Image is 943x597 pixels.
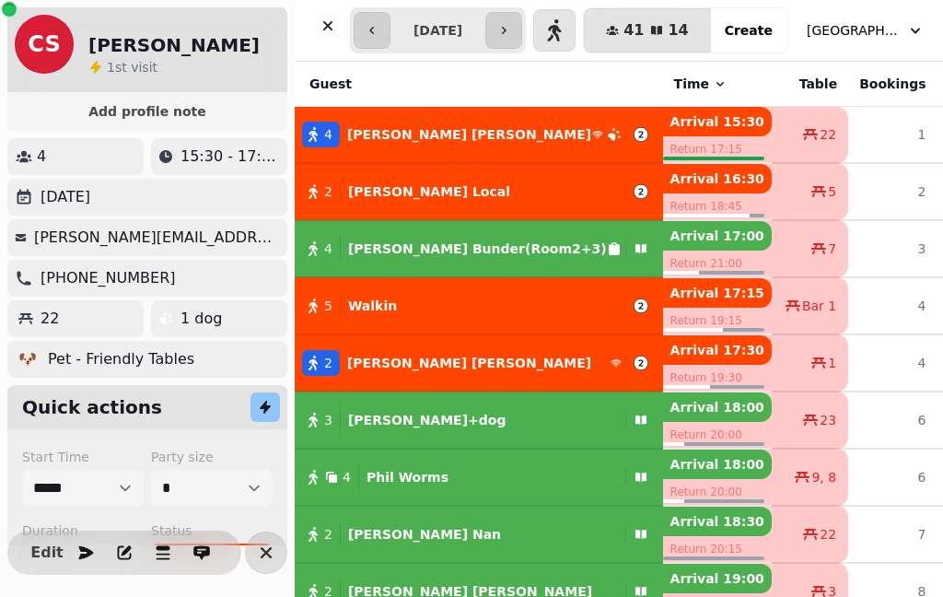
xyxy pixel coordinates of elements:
[796,14,936,47] button: [GEOGRAPHIC_DATA]
[663,278,772,308] p: Arrival 17:15
[802,297,836,315] span: Bar 1
[848,220,937,277] td: 3
[295,112,663,157] button: 4[PERSON_NAME] [PERSON_NAME]
[663,136,772,162] p: Return 17:15
[623,23,644,38] span: 41
[663,564,772,593] p: Arrival 19:00
[848,334,937,392] td: 4
[725,24,773,37] span: Create
[663,422,772,448] p: Return 20:00
[18,348,37,370] p: 🐶
[348,525,501,544] p: [PERSON_NAME] Nan
[48,348,194,370] p: Pet - Friendly Tables
[324,411,332,429] span: 3
[295,284,663,328] button: 5Walkin
[828,240,836,258] span: 7
[663,392,772,422] p: Arrival 18:00
[663,335,772,365] p: Arrival 17:30
[180,308,222,330] p: 1 dog
[820,411,836,429] span: 23
[151,448,273,466] label: Party size
[324,182,332,201] span: 2
[663,450,772,479] p: Arrival 18:00
[848,107,937,164] td: 1
[107,58,157,76] p: visit
[663,107,772,136] p: Arrival 15:30
[848,392,937,449] td: 6
[584,8,711,53] button: 4114
[663,479,772,505] p: Return 20:00
[663,308,772,334] p: Return 19:15
[663,507,772,536] p: Arrival 18:30
[324,125,332,144] span: 4
[343,468,351,486] span: 4
[807,21,899,40] span: [GEOGRAPHIC_DATA]
[37,146,46,168] p: 4
[41,186,90,208] p: [DATE]
[674,75,728,93] button: Time
[295,227,663,271] button: 4[PERSON_NAME] Bunder(Room2+3)
[663,221,772,251] p: Arrival 17:00
[28,33,60,55] span: CS
[663,536,772,562] p: Return 20:15
[348,411,506,429] p: [PERSON_NAME]+dog
[295,512,663,556] button: 2[PERSON_NAME] Nan
[34,227,280,249] p: [PERSON_NAME][EMAIL_ADDRESS][DOMAIN_NAME]
[29,105,265,118] span: Add profile note
[663,365,772,391] p: Return 19:30
[107,60,115,75] span: 1
[180,146,280,168] p: 15:30 - 17:15
[663,164,772,193] p: Arrival 16:30
[367,468,448,486] p: Phil Worms
[151,521,273,540] label: Status
[29,534,65,571] button: Edit
[22,394,162,420] h2: Quick actions
[22,521,144,540] label: Duration
[348,297,397,315] p: Walkin
[663,251,772,276] p: Return 21:00
[88,32,260,58] h2: [PERSON_NAME]
[295,341,663,385] button: 2[PERSON_NAME] [PERSON_NAME]
[674,75,709,93] span: Time
[324,240,332,258] span: 4
[663,193,772,219] p: Return 18:45
[828,354,836,372] span: 1
[668,23,688,38] span: 14
[324,354,332,372] span: 2
[828,182,836,201] span: 5
[347,125,591,144] p: [PERSON_NAME] [PERSON_NAME]
[811,468,836,486] span: 9, 8
[348,240,607,258] p: [PERSON_NAME] Bunder(Room2+3)
[324,525,332,544] span: 2
[295,455,663,499] button: 4Phil Worms
[848,506,937,563] td: 7
[324,297,332,315] span: 5
[15,99,280,123] button: Add profile note
[348,182,510,201] p: [PERSON_NAME] Local
[820,125,836,144] span: 22
[848,277,937,334] td: 4
[295,62,663,107] th: Guest
[848,449,937,506] td: 6
[772,62,848,107] th: Table
[347,354,591,372] p: [PERSON_NAME] [PERSON_NAME]
[820,525,836,544] span: 22
[848,62,937,107] th: Bookings
[22,448,144,466] label: Start Time
[115,60,131,75] span: st
[41,267,176,289] p: [PHONE_NUMBER]
[295,398,663,442] button: 3[PERSON_NAME]+dog
[36,545,58,560] span: Edit
[848,163,937,220] td: 2
[710,8,787,53] button: Create
[41,308,59,330] p: 22
[295,170,663,214] button: 2[PERSON_NAME] Local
